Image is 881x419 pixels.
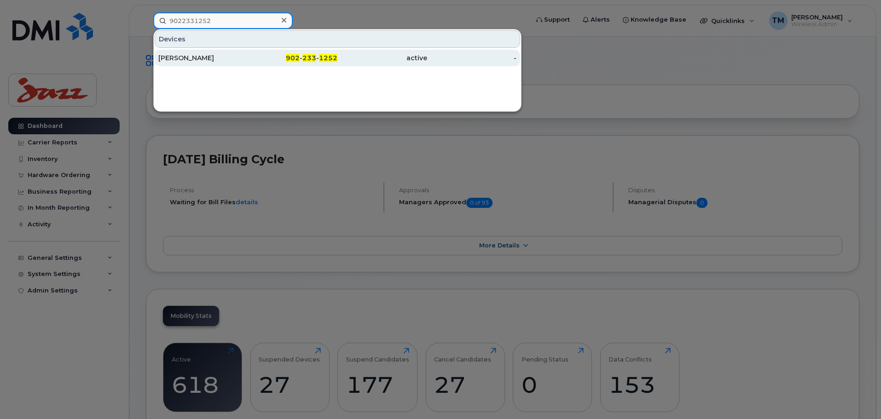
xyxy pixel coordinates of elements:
div: Devices [155,30,520,48]
span: 1252 [319,54,337,62]
div: - - [248,53,338,63]
div: - [427,53,517,63]
a: [PERSON_NAME]902-233-1252active- [155,50,520,66]
span: 902 [286,54,300,62]
span: 233 [302,54,316,62]
div: active [337,53,427,63]
div: [PERSON_NAME] [158,53,248,63]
